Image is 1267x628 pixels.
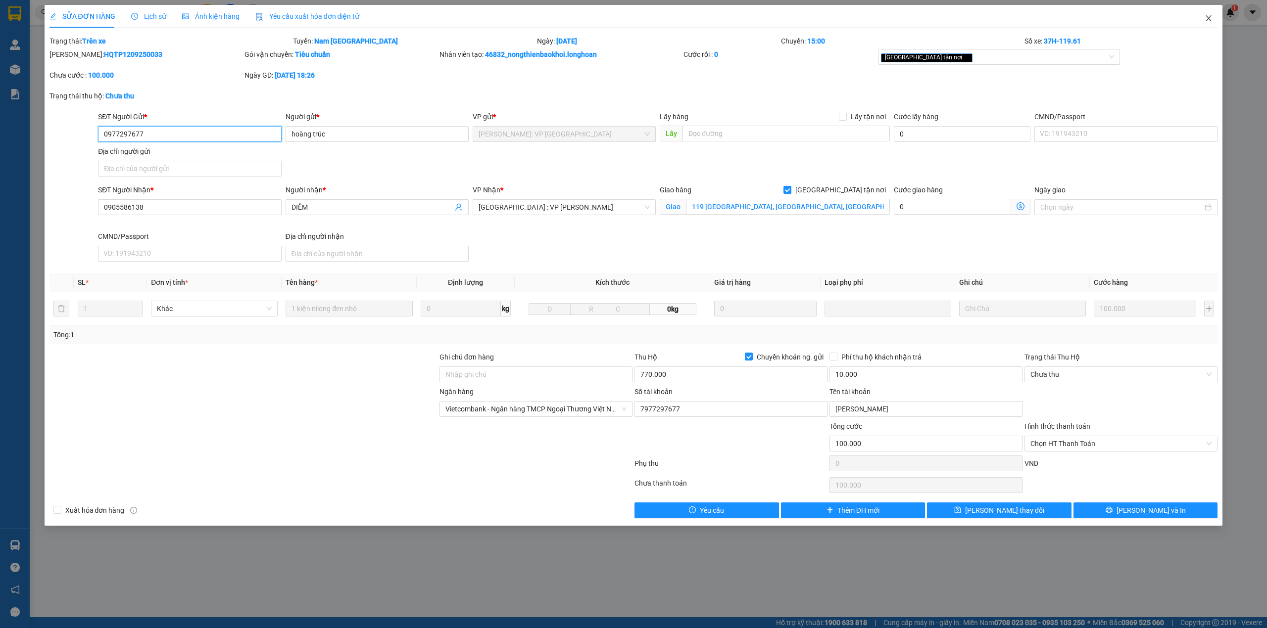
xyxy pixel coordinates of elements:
[791,184,890,195] span: [GEOGRAPHIC_DATA] tận nơi
[686,199,890,215] input: Giao tận nơi
[439,388,474,396] label: Ngân hàng
[473,111,656,122] div: VP gửi
[98,146,281,157] div: Địa chỉ người gửi
[1034,186,1066,194] label: Ngày giao
[448,278,483,286] span: Định lượng
[78,278,86,286] span: SL
[660,113,688,121] span: Lấy hàng
[682,126,890,141] input: Dọc đường
[847,111,890,122] span: Lấy tận nơi
[49,13,56,20] span: edit
[1023,36,1218,46] div: Số xe:
[314,37,398,45] b: Nam [GEOGRAPHIC_DATA]
[714,278,751,286] span: Giá trị hàng
[1030,436,1212,451] span: Chọn HT Thanh Toán
[633,458,828,475] div: Phụ thu
[683,49,877,60] div: Cước rồi :
[1017,202,1024,210] span: dollar-circle
[130,507,137,514] span: info-circle
[660,186,691,194] span: Giao hàng
[151,278,188,286] span: Đơn vị tính
[286,111,469,122] div: Người gửi
[131,13,138,20] span: clock-circle
[104,50,162,58] b: HQTP1209250033
[780,36,1024,46] div: Chuyến:
[105,92,134,100] b: Chưa thu
[1024,422,1090,430] label: Hình thức thanh toán
[965,505,1044,516] span: [PERSON_NAME] thay đổi
[837,505,879,516] span: Thêm ĐH mới
[753,352,828,362] span: Chuyển khoản ng. gửi
[445,402,627,416] span: Vietcombank - Ngân hàng TMCP Ngoại Thương Việt Nam
[689,506,696,514] span: exclamation-circle
[255,13,263,21] img: icon
[1040,202,1203,213] input: Ngày giao
[49,90,292,101] div: Trạng thái thu hộ:
[157,301,272,316] span: Khác
[1030,367,1212,382] span: Chưa thu
[439,366,633,382] input: Ghi chú đơn hàng
[286,278,318,286] span: Tên hàng
[295,50,330,58] b: Tiêu chuẩn
[964,55,969,60] span: close
[1204,301,1214,316] button: plus
[182,12,240,20] span: Ảnh kiện hàng
[479,127,650,141] span: Hồ Chí Minh: VP Quận Tân Phú
[1024,352,1218,362] div: Trạng thái Thu Hộ
[275,71,315,79] b: [DATE] 18:26
[955,273,1090,292] th: Ghi chú
[634,388,673,396] label: Số tài khoản
[660,126,682,141] span: Lấy
[49,70,243,81] div: Chưa cước :
[473,186,500,194] span: VP Nhận
[714,301,817,316] input: 0
[53,329,488,340] div: Tổng: 1
[286,184,469,195] div: Người nhận
[894,126,1030,142] input: Cước lấy hàng
[98,161,281,177] input: Địa chỉ của người gửi
[286,231,469,242] div: Địa chỉ người nhận
[634,353,657,361] span: Thu Hộ
[660,199,686,215] span: Giao
[894,199,1011,215] input: Cước giao hàng
[829,388,871,396] label: Tên tài khoản
[781,502,926,518] button: plusThêm ĐH mới
[927,502,1072,518] button: save[PERSON_NAME] thay đổi
[61,505,129,516] span: Xuất hóa đơn hàng
[881,53,973,62] span: [GEOGRAPHIC_DATA] tận nơi
[595,278,630,286] span: Kích thước
[53,301,69,316] button: delete
[829,401,1023,417] input: Tên tài khoản
[1024,459,1038,467] span: VND
[807,37,825,45] b: 15:00
[700,505,724,516] span: Yêu cầu
[1094,278,1128,286] span: Cước hàng
[714,50,718,58] b: 0
[292,36,536,46] div: Tuyến:
[82,37,106,45] b: Trên xe
[570,303,612,315] input: R
[829,422,862,430] span: Tổng cước
[837,352,926,362] span: Phí thu hộ khách nhận trả
[827,506,833,514] span: plus
[485,50,597,58] b: 46832_nongthienbaokhoi.longhoan
[536,36,780,46] div: Ngày:
[634,502,779,518] button: exclamation-circleYêu cầu
[501,301,511,316] span: kg
[894,113,938,121] label: Cước lấy hàng
[244,70,438,81] div: Ngày GD:
[98,231,281,242] div: CMND/Passport
[455,203,463,211] span: user-add
[131,12,166,20] span: Lịch sử
[1195,5,1222,33] button: Close
[612,303,650,315] input: C
[1094,301,1196,316] input: 0
[439,353,494,361] label: Ghi chú đơn hàng
[49,12,115,20] span: SỬA ĐƠN HÀNG
[1034,111,1218,122] div: CMND/Passport
[1044,37,1081,45] b: 37H-119.61
[634,401,828,417] input: Số tài khoản
[49,36,292,46] div: Trạng thái:
[1073,502,1218,518] button: printer[PERSON_NAME] và In
[98,184,281,195] div: SĐT Người Nhận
